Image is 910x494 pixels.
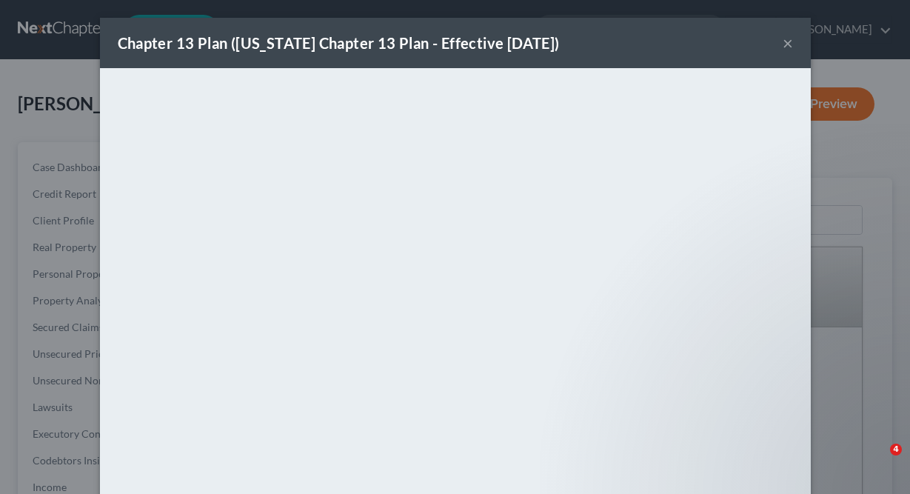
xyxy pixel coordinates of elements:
[783,34,793,52] button: ×
[890,444,902,455] span: 4
[118,33,560,53] div: Chapter 13 Plan ([US_STATE] Chapter 13 Plan - Effective [DATE])
[860,444,895,479] iframe: Intercom live chat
